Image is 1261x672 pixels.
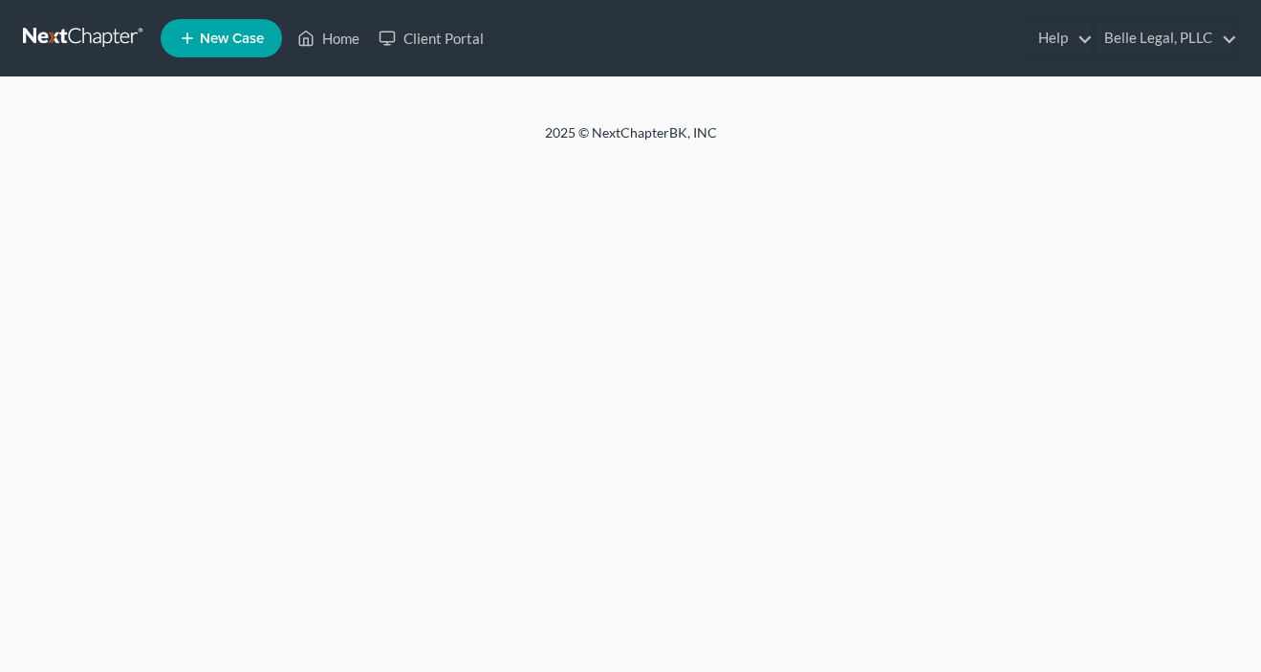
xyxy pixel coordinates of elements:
[1095,21,1237,55] a: Belle Legal, PLLC
[161,19,282,57] new-legal-case-button: New Case
[288,21,369,55] a: Home
[86,123,1176,158] div: 2025 © NextChapterBK, INC
[1029,21,1093,55] a: Help
[369,21,493,55] a: Client Portal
